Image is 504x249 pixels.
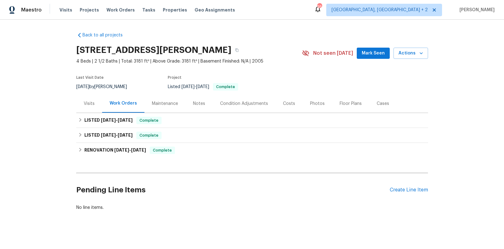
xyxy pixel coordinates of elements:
div: Visits [84,101,95,107]
span: Project [168,76,181,79]
div: RENOVATION [DATE]-[DATE]Complete [76,143,428,158]
span: [DATE] [196,85,209,89]
span: - [181,85,209,89]
div: Photos [310,101,325,107]
span: - [114,148,146,152]
span: Complete [214,85,238,89]
span: [DATE] [101,133,116,137]
div: Create Line Item [390,187,428,193]
div: LISTED [DATE]-[DATE]Complete [76,113,428,128]
span: [DATE] [76,85,89,89]
div: Condition Adjustments [220,101,268,107]
h2: [STREET_ADDRESS][PERSON_NAME] [76,47,231,53]
h2: Pending Line Items [76,176,390,204]
span: - [101,118,133,122]
span: [DATE] [114,148,129,152]
span: [GEOGRAPHIC_DATA], [GEOGRAPHIC_DATA] + 2 [332,7,428,13]
h6: LISTED [84,117,133,124]
span: Visits [59,7,72,13]
div: Costs [283,101,295,107]
span: Geo Assignments [195,7,235,13]
span: Complete [137,132,161,139]
div: Floor Plans [340,101,362,107]
span: Work Orders [106,7,135,13]
span: Complete [150,147,174,153]
span: Complete [137,117,161,124]
h6: LISTED [84,132,133,139]
a: Back to all projects [76,32,136,38]
span: Not seen [DATE] [313,50,353,56]
div: Work Orders [110,100,137,106]
span: [DATE] [118,133,133,137]
button: Actions [393,48,428,59]
div: Maintenance [152,101,178,107]
span: [DATE] [131,148,146,152]
span: - [101,133,133,137]
span: Maestro [21,7,42,13]
span: [DATE] [118,118,133,122]
div: by [PERSON_NAME] [76,83,134,91]
span: Actions [398,49,423,57]
button: Mark Seen [357,48,390,59]
span: [PERSON_NAME] [457,7,495,13]
span: Projects [80,7,99,13]
span: Properties [163,7,187,13]
div: 95 [317,4,322,10]
div: Notes [193,101,205,107]
span: Listed [168,85,238,89]
div: No line items. [76,204,428,211]
span: [DATE] [101,118,116,122]
span: 4 Beds | 2 1/2 Baths | Total: 3181 ft² | Above Grade: 3181 ft² | Basement Finished: N/A | 2005 [76,58,302,64]
span: [DATE] [181,85,195,89]
div: Cases [377,101,389,107]
span: Mark Seen [362,49,385,57]
span: Tasks [142,8,155,12]
span: Last Visit Date [76,76,104,79]
h6: RENOVATION [84,147,146,154]
div: LISTED [DATE]-[DATE]Complete [76,128,428,143]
